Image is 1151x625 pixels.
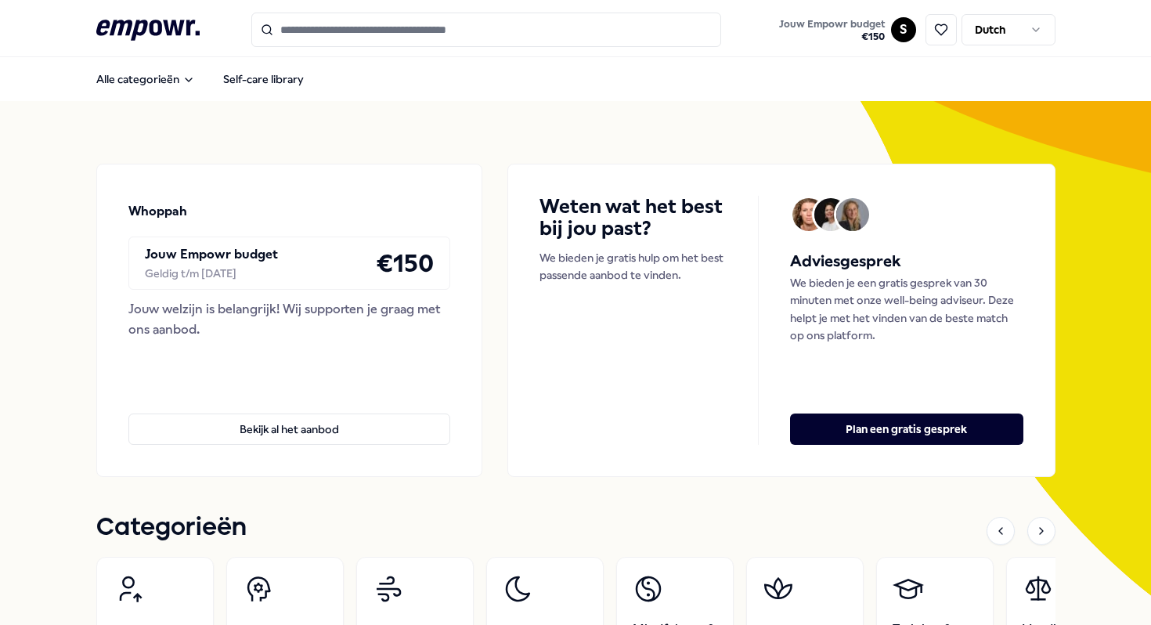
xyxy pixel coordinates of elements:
p: Whoppah [128,201,187,222]
img: Avatar [814,198,847,231]
button: Bekijk al het aanbod [128,414,451,445]
img: Avatar [792,198,825,231]
button: Alle categorieën [84,63,207,95]
button: S [891,17,916,42]
input: Search for products, categories or subcategories [251,13,721,47]
nav: Main [84,63,316,95]
p: Jouw Empowr budget [145,244,278,265]
h5: Adviesgesprek [790,249,1023,274]
h4: Weten wat het best bij jou past? [539,196,726,240]
a: Self-care library [211,63,316,95]
span: Jouw Empowr budget [779,18,885,31]
p: We bieden je een gratis gesprek van 30 minuten met onze well-being adviseur. Deze helpt je met he... [790,274,1023,345]
button: Jouw Empowr budget€150 [776,15,888,46]
span: € 150 [779,31,885,43]
div: Jouw welzijn is belangrijk! Wij supporten je graag met ons aanbod. [128,299,451,339]
h4: € 150 [376,244,434,283]
button: Plan een gratis gesprek [790,414,1023,445]
div: Geldig t/m [DATE] [145,265,278,282]
img: Avatar [836,198,869,231]
p: We bieden je gratis hulp om het best passende aanbod te vinden. [539,249,726,284]
h1: Categorieën [96,508,247,547]
a: Bekijk al het aanbod [128,388,451,445]
a: Jouw Empowr budget€150 [773,13,891,46]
